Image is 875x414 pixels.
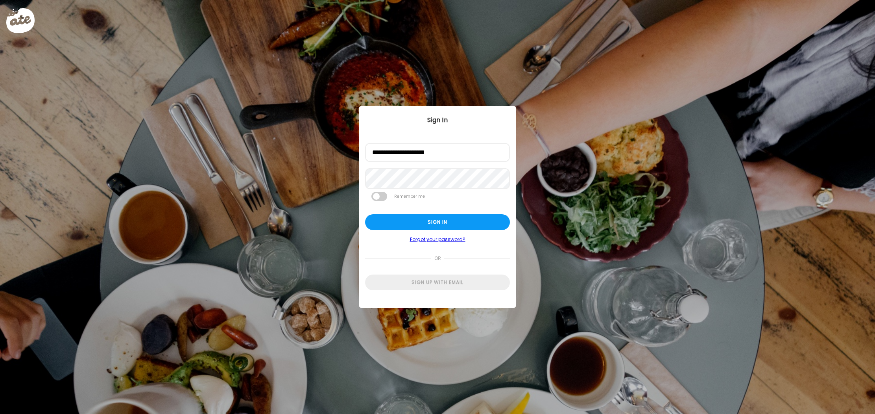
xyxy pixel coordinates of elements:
a: Forgot your password? [365,236,510,243]
div: Sign up with email [365,275,510,290]
div: Sign in [365,214,510,230]
label: Remember me [393,192,426,201]
span: or [431,251,444,266]
div: Sign In [359,115,516,125]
